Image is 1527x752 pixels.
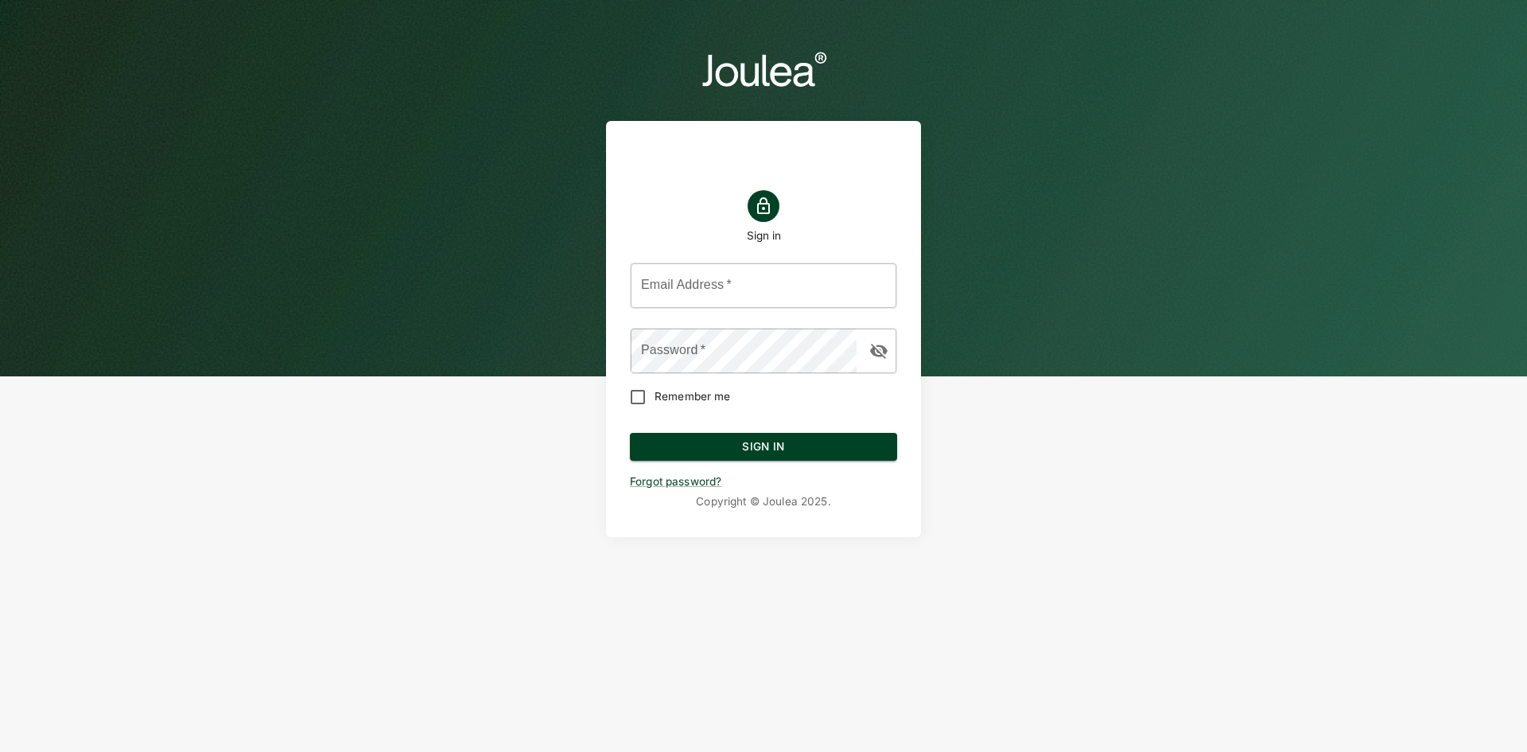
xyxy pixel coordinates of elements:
[747,228,781,243] h1: Sign in
[630,475,721,488] a: Forgot password?
[630,433,897,462] button: Sign In
[655,388,730,404] span: Remember me
[630,494,897,509] p: Copyright © Joulea 2025 .
[700,48,827,89] img: logo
